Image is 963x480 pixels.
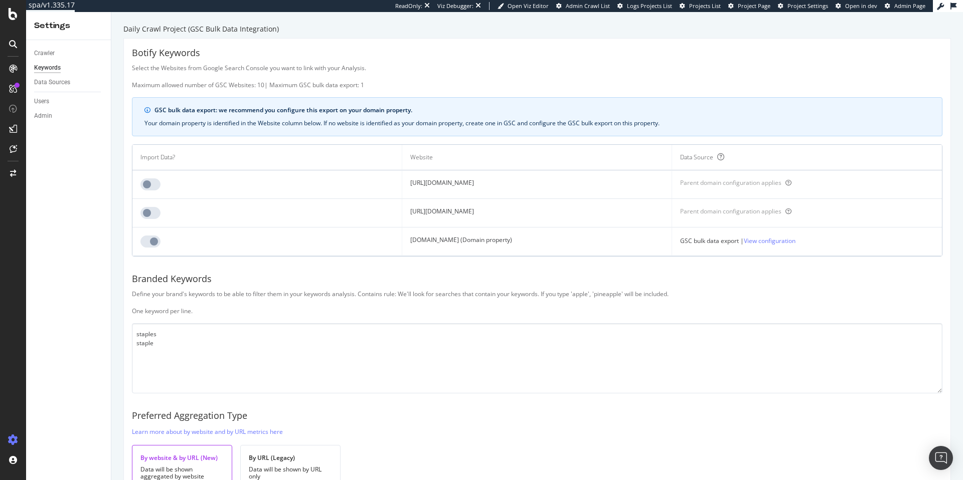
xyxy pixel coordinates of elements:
div: Keywords [34,63,61,73]
div: Branded Keywords [132,273,942,286]
a: Admin Crawl List [556,2,610,10]
div: Select the Websites from Google Search Console you want to link with your Analysis. Maximum allow... [132,64,942,89]
div: GSC bulk data export: we recommend you configure this export on your domain property. [154,106,930,115]
div: Define your brand's keywords to be able to filter them in your keywords analysis. Contains rule: ... [132,290,942,315]
a: Data Sources [34,77,104,88]
div: Crawler [34,48,55,59]
span: Project Page [738,2,770,10]
a: Logs Projects List [617,2,672,10]
span: Admin Crawl List [566,2,610,10]
div: Open Intercom Messenger [929,446,953,470]
div: Parent domain configuration applies [680,207,781,215]
div: Data will be shown by URL only [249,466,332,480]
div: Users [34,96,49,107]
div: Preferred Aggregation Type [132,409,942,422]
span: Admin Page [894,2,925,10]
div: Data Sources [34,77,70,88]
a: Learn more about by website and by URL metrics here [132,426,283,437]
div: Data Source [680,153,713,162]
div: Viz Debugger: [437,2,473,10]
div: info banner [132,97,942,136]
a: View configuration [744,235,795,246]
div: By website & by URL (New) [140,453,224,462]
span: Projects List [689,2,721,10]
div: Daily Crawl Project (GSC Bulk Data Integration) [123,24,951,34]
a: Open Viz Editor [498,2,549,10]
div: GSC bulk data export | [680,235,934,246]
a: Keywords [34,63,104,73]
th: Import Data? [132,145,402,170]
div: Botify Keywords [132,47,942,60]
div: ReadOnly: [395,2,422,10]
a: Admin [34,111,104,121]
span: Logs Projects List [627,2,672,10]
a: Projects List [680,2,721,10]
span: Project Settings [787,2,828,10]
div: Settings [34,20,103,32]
div: Parent domain configuration applies [680,178,781,187]
div: Admin [34,111,52,121]
a: Open in dev [836,2,877,10]
a: Crawler [34,48,104,59]
td: [URL][DOMAIN_NAME] [402,199,672,227]
a: Project Settings [778,2,828,10]
a: Admin Page [885,2,925,10]
td: [URL][DOMAIN_NAME] [402,170,672,199]
a: Users [34,96,104,107]
td: [DOMAIN_NAME] (Domain property) [402,227,672,256]
textarea: staples staple [132,323,942,393]
div: By URL (Legacy) [249,453,332,462]
span: Open in dev [845,2,877,10]
div: Your domain property is identified in the Website column below. If no website is identified as yo... [144,119,930,128]
th: Website [402,145,672,170]
a: Project Page [728,2,770,10]
span: Open Viz Editor [508,2,549,10]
